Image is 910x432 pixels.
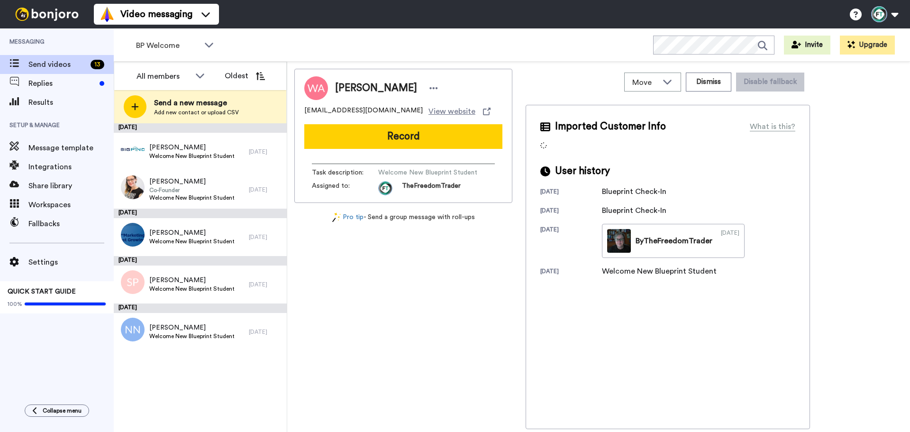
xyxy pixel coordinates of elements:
img: sp.png [121,270,145,294]
button: Disable fallback [736,73,804,92]
div: [DATE] [540,226,602,258]
span: Workspaces [28,199,114,211]
span: Replies [28,78,96,89]
span: User history [555,164,610,178]
span: QUICK START GUIDE [8,288,76,295]
div: Blueprint Check-In [602,186,666,197]
div: By TheFreedomTrader [636,235,712,247]
span: Send a new message [154,97,239,109]
button: Upgrade [840,36,895,55]
div: [DATE] [540,207,602,216]
span: [PERSON_NAME] [149,177,235,186]
span: View website [428,106,475,117]
div: [DATE] [249,186,282,193]
span: Integrations [28,161,114,173]
span: [PERSON_NAME] [335,81,417,95]
img: bj-logo-header-white.svg [11,8,82,21]
span: [PERSON_NAME] [149,276,235,285]
div: [DATE] [114,209,287,218]
a: Pro tip [332,212,364,222]
span: Move [632,77,658,88]
span: Settings [28,257,114,268]
div: [DATE] [114,303,287,313]
button: Dismiss [686,73,731,92]
div: All members [136,71,191,82]
span: [EMAIL_ADDRESS][DOMAIN_NAME] [304,106,423,117]
span: Share library [28,180,114,192]
span: Welcome New Blueprint Student [149,194,235,202]
span: Welcome New Blueprint Student [149,238,235,245]
span: BP Welcome [136,40,200,51]
button: Collapse menu [25,404,89,417]
span: TheFreedomTrader [402,181,461,195]
span: Video messaging [120,8,192,21]
span: Send videos [28,59,87,70]
img: Image of Wes Arnott [304,76,328,100]
img: aa511383-47eb-4547-b70f-51257f42bea2-1630295480.jpg [378,181,392,195]
span: Add new contact or upload CSV [154,109,239,116]
div: [DATE] [249,281,282,288]
span: Collapse menu [43,407,82,414]
img: 84be4fcb-3773-45d2-8457-371cd1a6f14a.jpg [121,138,145,161]
span: [PERSON_NAME] [149,228,235,238]
button: Oldest [218,66,272,85]
a: View website [428,106,491,117]
img: vm-color.svg [100,7,115,22]
div: [DATE] [540,267,602,277]
a: ByTheFreedomTrader[DATE] [602,224,745,258]
div: - Send a group message with roll-ups [294,212,512,222]
div: [DATE] [249,233,282,241]
img: nn.png [121,318,145,341]
span: Co-Founder [149,186,235,194]
div: [DATE] [114,123,287,133]
div: [DATE] [540,188,602,197]
div: 13 [91,60,104,69]
span: Message template [28,142,114,154]
span: 100% [8,300,22,308]
img: magic-wand.svg [332,212,341,222]
div: [DATE] [249,328,282,336]
div: [DATE] [114,256,287,266]
div: What is this? [750,121,795,132]
span: Fallbacks [28,218,114,230]
img: df775066-3439-46a1-86fc-cb5f313634a2-thumb.jpg [607,229,631,253]
button: Record [304,124,502,149]
span: Welcome New Blueprint Student [149,332,235,340]
img: 9883f2bc-2f6d-458a-98bd-f0c67fe469d1.jpg [121,223,145,247]
button: Invite [784,36,830,55]
span: [PERSON_NAME] [149,323,235,332]
span: Welcome New Blueprint Student [149,152,235,160]
span: Assigned to: [312,181,378,195]
span: Welcome New Blueprint Student [149,285,235,293]
div: [DATE] [721,229,739,253]
span: Task description : [312,168,378,177]
div: Blueprint Check-In [602,205,666,216]
div: Welcome New Blueprint Student [602,266,717,277]
img: c82be33f-5d18-47ca-90a2-97ac3d523543.jpg [121,175,145,199]
span: Imported Customer Info [555,119,666,134]
span: [PERSON_NAME] [149,143,235,152]
div: [DATE] [249,148,282,156]
span: Results [28,97,114,108]
span: Welcome New Blueprint Student [378,168,477,177]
